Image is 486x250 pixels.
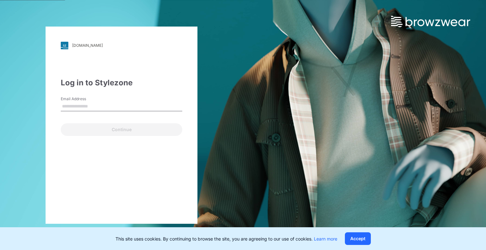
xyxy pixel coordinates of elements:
[345,232,371,245] button: Accept
[61,77,182,88] div: Log in to Stylezone
[61,42,182,49] a: [DOMAIN_NAME]
[72,43,103,48] div: [DOMAIN_NAME]
[314,236,337,241] a: Learn more
[391,16,470,27] img: browzwear-logo.73288ffb.svg
[115,235,337,242] p: This site uses cookies. By continuing to browse the site, you are agreeing to our use of cookies.
[61,42,68,49] img: svg+xml;base64,PHN2ZyB3aWR0aD0iMjgiIGhlaWdodD0iMjgiIHZpZXdCb3g9IjAgMCAyOCAyOCIgZmlsbD0ibm9uZSIgeG...
[61,96,105,102] label: Email Address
